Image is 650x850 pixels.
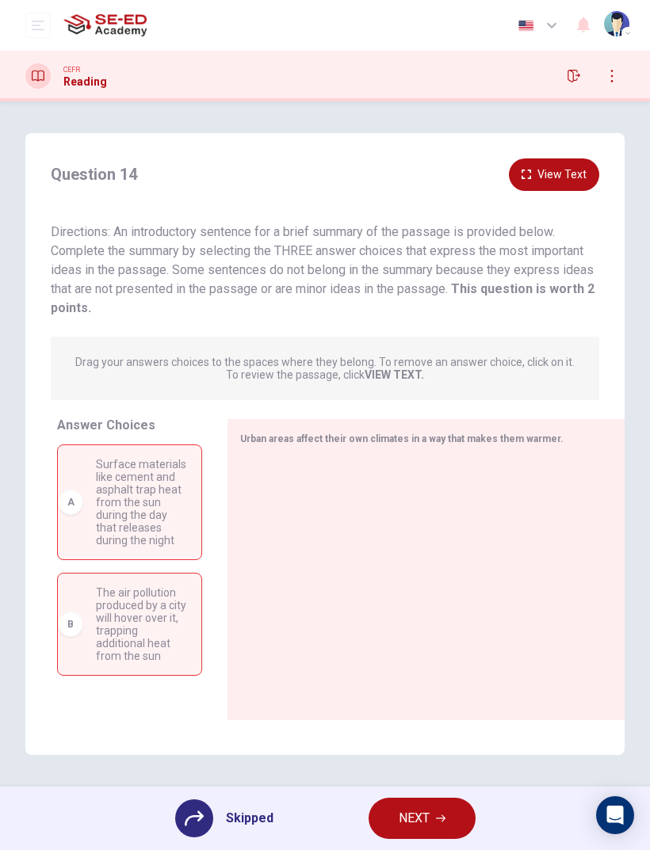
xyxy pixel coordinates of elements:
span: Directions: An introductory sentence for a brief summary of the passage is provided below. Comple... [51,224,595,315]
img: SE-ED Academy logo [63,10,147,41]
p: Drag your answers choices to the spaces where they belong. To remove an answer choice, click on i... [75,356,575,381]
span: Surface materials like cement and asphalt trap heat from the sun during the day that releases dur... [96,458,189,547]
span: Answer Choices [57,417,155,433]
h4: Question 14 [51,162,137,187]
div: A [58,490,83,515]
button: open mobile menu [25,13,51,38]
h1: Reading [63,75,107,88]
span: Skipped [226,812,273,825]
img: Profile picture [604,11,629,36]
strong: This question is worth 2 points. [51,281,595,315]
span: NEXT [399,807,430,829]
span: CEFR [63,64,80,75]
div: B [58,612,83,637]
strong: VIEW TEXT. [365,368,424,381]
button: View Text [509,158,599,191]
span: Urban areas affect their own climates in a way that makes them warmer. [240,433,564,444]
div: Open Intercom Messenger [596,796,634,834]
button: NEXT [369,798,476,839]
span: The air pollution produced by a city will hover over it, trapping additional heat from the sun [96,586,189,662]
img: en [516,20,536,32]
